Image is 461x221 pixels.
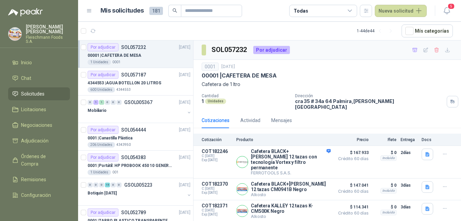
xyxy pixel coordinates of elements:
div: 0 [93,183,98,187]
h3: SOL057232 [211,45,248,55]
p: [DATE] [179,209,190,216]
span: Crédito 60 días [335,211,369,215]
div: 1 - 44 de 44 [357,26,396,36]
p: $ 0 [373,203,397,211]
div: 0 [111,183,116,187]
div: 0 [88,183,93,187]
div: Por adjudicar [253,46,290,54]
a: Adjudicación [8,134,70,147]
span: 181 [149,7,163,15]
div: 15 [105,183,110,187]
p: FERROTOOLS S.A.S. [251,170,331,175]
span: Configuración [21,191,51,199]
p: [DATE] [179,182,190,188]
p: Cafetera BLACK+[PERSON_NAME] 12 tazas CM0941B Negro [251,181,331,192]
span: Chat [21,74,31,82]
p: GSOL005223 [124,183,152,187]
span: Negociaciones [21,121,52,129]
p: Mobiliario [88,107,107,114]
p: COT182370 [202,181,232,187]
span: $ 114.341 [335,203,369,211]
span: Crédito 60 días [335,157,369,161]
p: Cantidad [202,93,290,98]
div: Incluido [381,210,397,215]
div: Por adjudicar [88,126,118,134]
p: 0001 | Canastilla Plástica [88,135,132,141]
span: Inicio [21,59,32,66]
p: GSOL005367 [124,100,152,105]
p: 4343950 [116,142,131,148]
a: Por adjudicarSOL057232[DATE] 00001 |CAFETERA DE MESA1 Unidades0001 [78,40,193,68]
p: Cafetera BLACK+[PERSON_NAME] 12 tazas con tecnología Vortex y filtro permanente [251,149,331,170]
div: 0 [99,183,104,187]
a: Inicio [8,56,70,69]
p: Cafetera KALLEY 12 tazas K-CM500K Negro [251,203,331,214]
div: 600 Unidades [88,87,115,92]
span: C: [DATE] [202,208,232,213]
span: Crédito 60 días [335,189,369,193]
div: 0 [116,100,122,105]
div: Por adjudicar [88,71,118,79]
img: Company Logo [8,28,21,40]
span: C: [DATE] [202,187,232,191]
p: Cafetera de 1 ltro [202,81,453,88]
p: 2 días [401,149,418,157]
span: 5 [447,3,455,10]
p: Docs [422,137,435,142]
span: $ 147.041 [335,181,369,189]
p: Cotización [202,137,232,142]
div: Incluido [381,155,397,161]
span: Remisiones [21,176,46,183]
div: 0001 [202,63,219,71]
img: Company Logo [237,156,248,168]
p: Botiquin [DATE] [88,190,117,197]
div: 0 [116,183,122,187]
span: Solicitudes [21,90,44,98]
span: Exp: [DATE] [202,213,232,217]
p: Entrega [401,137,418,142]
p: Producto [236,137,331,142]
span: search [172,8,177,13]
a: Manuales y ayuda [8,204,70,217]
p: [DATE] [179,72,190,78]
a: Licitaciones [8,103,70,116]
div: Por adjudicar [88,43,118,51]
button: Mís categorías [402,24,453,37]
p: SOL054383 [121,155,146,160]
div: 0 [105,100,110,105]
span: Licitaciones [21,106,46,113]
div: Mensajes [271,117,292,124]
a: Por adjudicarSOL054444[DATE] 0001 |Canastilla Plástica206 Unidades4343950 [78,123,193,151]
p: COT182246 [202,149,232,154]
span: $ 167.933 [335,149,369,157]
p: 001 [112,170,118,175]
div: Cotizaciones [202,117,229,124]
a: Por adjudicarSOL057187[DATE] 4344553 |AGUA BOTELLON 20 LITROS600 Unidades4344553 [78,68,193,96]
p: Alkosto [251,214,331,219]
p: COT182371 [202,203,232,208]
p: SOL054444 [121,128,146,132]
div: Unidades [205,99,226,104]
p: 00001 | CAFETERA DE MESA [88,52,141,59]
div: 0 [111,100,116,105]
p: 0001 [112,60,121,65]
a: Por adjudicarSOL054383[DATE] 0001 |Portátil: HP PROBOOK 450 10 GENERACIÓN PROCESADOR INTEL CORE i... [78,151,193,178]
div: 0 [88,100,93,105]
p: $ 0 [373,149,397,157]
img: Company Logo [237,205,248,217]
img: Logo peakr [8,8,43,16]
div: Incluido [381,188,397,193]
p: [PERSON_NAME] [PERSON_NAME] [26,24,70,34]
div: Por adjudicar [88,208,118,217]
h1: Mis solicitudes [100,6,144,16]
p: 00001 | CAFETERA DE MESA [202,72,277,79]
a: Remisiones [8,173,70,186]
p: [DATE] [179,127,190,133]
span: Exp: [DATE] [202,158,232,162]
span: Exp: [DATE] [202,191,232,195]
p: 3 días [401,181,418,189]
a: 0 1 1 0 0 0 GSOL005367[DATE] Mobiliario [88,98,192,120]
div: 1 Unidades [88,170,111,175]
button: Nueva solicitud [375,5,427,17]
p: [DATE] [179,44,190,51]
